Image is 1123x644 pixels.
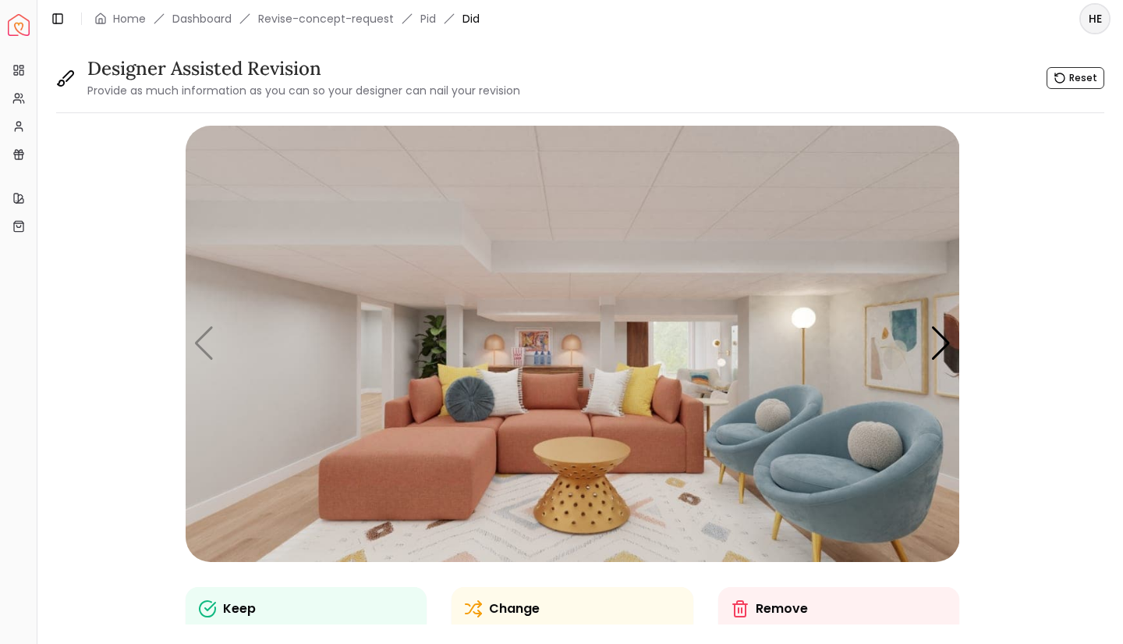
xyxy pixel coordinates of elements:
a: Spacejoy [8,14,30,36]
button: Reset [1047,67,1104,89]
span: Did [462,11,480,27]
img: 68d5bbd9babf77001290f543 [186,126,960,562]
a: Home [113,11,146,27]
div: Next slide [930,326,951,361]
div: 1 / 7 [186,126,960,562]
div: Carousel [186,126,960,562]
a: Revise-concept-request [258,11,394,27]
nav: breadcrumb [94,11,480,27]
h3: Designer Assisted Revision [87,56,520,81]
a: Pid [420,11,436,27]
p: Change [489,600,540,618]
p: Remove [756,600,808,618]
img: Spacejoy Logo [8,14,30,36]
small: Provide as much information as you can so your designer can nail your revision [87,83,520,98]
a: Dashboard [172,11,232,27]
span: HE [1081,5,1109,33]
button: HE [1079,3,1111,34]
p: Keep [223,600,256,618]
